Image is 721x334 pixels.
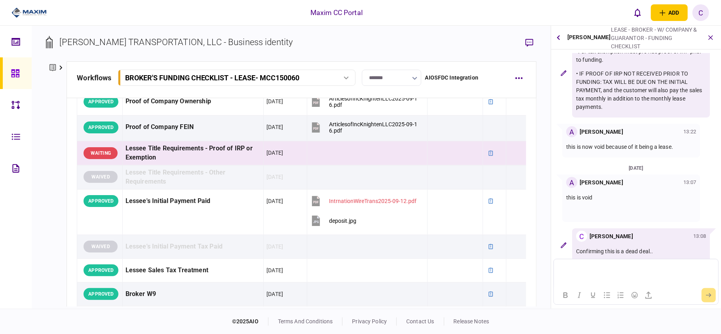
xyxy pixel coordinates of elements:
button: BROKER'S FUNDING CHECKLIST - LEASE- MCC150060 [118,70,356,86]
div: Lessee's Initial Payment Paid [126,192,261,210]
p: Confirming this is a dead deal.. [576,247,706,256]
a: privacy policy [352,318,387,325]
div: [DATE] [266,197,283,205]
div: Lessee Title Requirements - Proof of IRP or Exemption [126,144,261,162]
div: [DATE] [554,164,718,173]
div: 13:22 [683,128,696,136]
div: WAIVED [84,171,118,183]
button: Bold [559,290,572,301]
button: open notifications list [630,4,646,21]
div: BROKER'S FUNDING CHECKLIST - LEASE - MCC150060 [125,74,300,82]
div: IntrnationWireTrans2025-09-12.pdf [329,198,417,204]
a: contact us [406,318,434,325]
div: © 2025 AIO [232,317,268,326]
div: Broker W9 [126,285,261,303]
div: [DATE] [266,243,283,250]
div: A [566,177,577,188]
a: terms and conditions [278,318,333,325]
div: APPROVED [84,121,118,133]
div: AIOSFDC Integration [425,74,479,82]
div: APPROVED [84,264,118,276]
div: Proof of Company FEIN [126,118,261,136]
div: [DATE] [266,123,283,131]
div: C [576,231,587,242]
p: •For tax exemption must provide proof of IRP prior to funding. [576,47,706,64]
button: ArticlesofIncKnightenLLC2025-09-16.pdf [310,93,420,110]
div: [PERSON_NAME] [567,26,611,49]
div: deposit.jpg [329,218,356,224]
div: workflows [77,72,111,83]
div: LEASE - BROKER - W/ COMPANY & GUARANTOR - FUNDING CHECKLIST [611,26,699,51]
a: release notes [454,318,489,325]
div: [DATE] [266,149,283,157]
div: [DATE] [266,173,283,181]
button: Italic [573,290,586,301]
button: Bullet list [600,290,614,301]
div: Lessee Sales Tax Treatment [126,262,261,279]
img: client company logo [11,7,47,19]
button: Numbered list [614,290,628,301]
div: Maxim CC Portal [310,8,363,18]
div: WAITING [84,147,118,159]
p: this is now void because of it being a lease. [566,143,696,151]
div: [DATE] [266,97,283,105]
div: WAIVED [84,241,118,252]
iframe: Rich Text Area [554,259,718,280]
div: ArticlesofIncKnightenLLC2025-09-16.pdf [329,121,420,134]
button: IntrnationWireTrans2025-09-12.pdf [310,192,417,210]
div: Lessee's Initial Payment Tax Paid [126,238,261,256]
div: [DATE] [266,290,283,298]
div: Proof of Company Ownership [126,93,261,110]
button: C [692,4,709,21]
button: Underline [586,290,600,301]
button: open adding identity options [651,4,688,21]
p: • IF PROOF OF IRP NOT RECEIVED PRIOR TO FUNDING: TAX WILL BE DUE ON THE INITIAL PAYMENT, and the ... [576,70,706,111]
button: Emojis [628,290,641,301]
div: APPROVED [84,195,118,207]
div: 13:07 [683,178,696,186]
div: [PERSON_NAME] [590,232,633,241]
button: deposit.jpg [310,212,356,230]
div: APPROVED [84,288,118,300]
div: ArticlesofIncKnightenLLC2025-09-16.pdf [329,95,420,108]
p: this is void [566,194,696,202]
div: A [566,126,577,137]
div: [PERSON_NAME] TRANSPORTATION, LLC - Business identity [59,36,293,49]
div: APPROVED [84,96,118,108]
div: [PERSON_NAME] [580,128,623,136]
div: 13:08 [693,232,706,240]
button: ArticlesofIncKnightenLLC2025-09-16.pdf [310,118,420,136]
div: [DATE] [266,266,283,274]
div: [PERSON_NAME] [580,178,623,187]
div: Lessee Title Requirements - Other Requirements [126,168,261,186]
